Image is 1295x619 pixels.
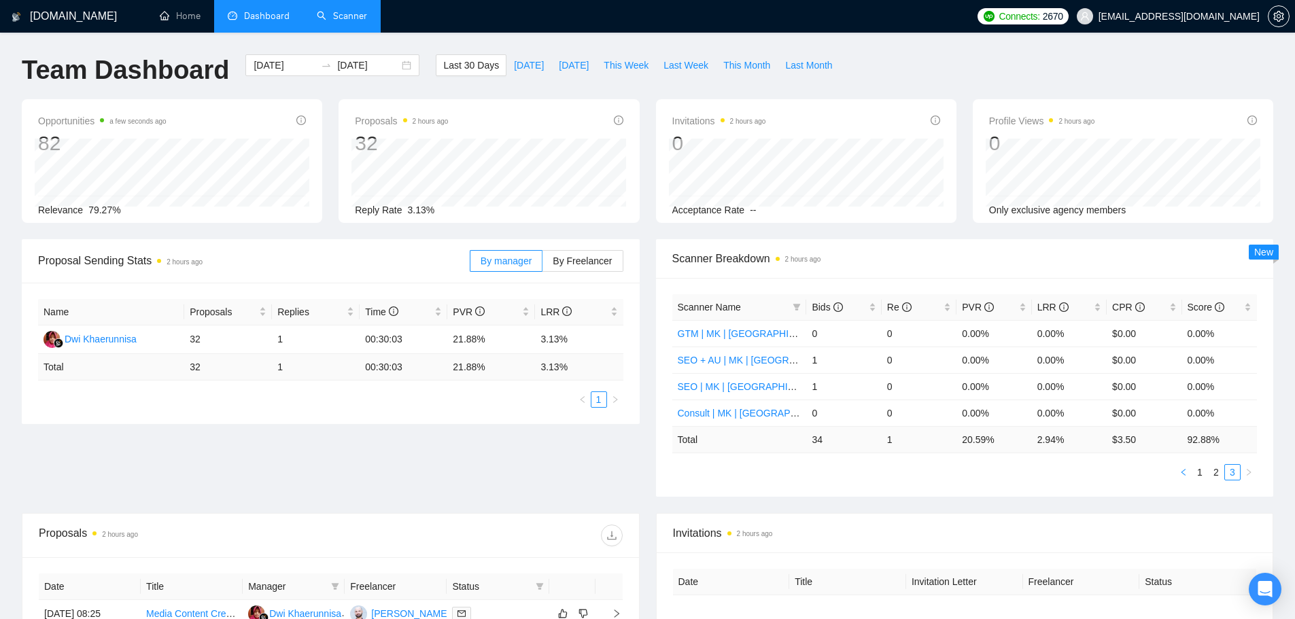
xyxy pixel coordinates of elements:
td: 0 [882,320,956,347]
button: [DATE] [506,54,551,76]
time: 2 hours ago [1058,118,1094,125]
span: info-circle [833,302,843,312]
span: Score [1188,302,1224,313]
span: -- [750,205,756,215]
span: Opportunities [38,113,167,129]
span: info-circle [1215,302,1224,312]
span: Status [452,579,530,594]
span: info-circle [1247,116,1257,125]
span: dashboard [228,11,237,20]
li: Next Page [607,391,623,408]
img: gigradar-bm.png [54,338,63,348]
span: Reply Rate [355,205,402,215]
span: info-circle [614,116,623,125]
td: 21.88 % [447,354,535,381]
span: [DATE] [559,58,589,73]
td: 0.00% [1182,400,1257,426]
li: Next Page [1241,464,1257,480]
td: 0 [882,347,956,373]
span: Manager [248,579,326,594]
span: Dashboard [244,10,290,22]
td: 0.00% [1032,320,1107,347]
td: Total [38,354,184,381]
span: By Freelancer [553,255,612,266]
span: download [602,530,622,541]
td: 00:30:03 [360,325,447,354]
th: Freelancer [345,573,447,600]
span: info-circle [475,306,485,316]
th: Status [1139,569,1256,595]
div: Open Intercom Messenger [1249,573,1281,605]
a: homeHome [160,10,201,22]
span: PVR [453,306,485,317]
td: 0.00% [1032,400,1107,426]
span: CPR [1112,302,1144,313]
img: DK [44,331,61,348]
td: 1 [272,354,360,381]
td: 1 [806,373,881,400]
td: 0 [882,400,956,426]
a: 3 [1225,465,1240,480]
span: filter [790,297,804,317]
td: Total [672,426,807,453]
th: Freelancer [1023,569,1140,595]
span: Proposals [190,304,256,319]
a: Consult | MK | [GEOGRAPHIC_DATA] [678,408,839,419]
a: GTM | MK | [GEOGRAPHIC_DATA] + Skills [678,328,861,339]
td: 34 [806,426,881,453]
span: Time [365,306,398,317]
div: 0 [989,130,1095,156]
button: left [574,391,591,408]
input: Start date [254,58,315,73]
span: Scanner Name [678,302,741,313]
td: 0 [806,400,881,426]
td: $0.00 [1107,347,1181,373]
button: Last Week [656,54,716,76]
time: 2 hours ago [413,118,449,125]
span: info-circle [1059,302,1069,312]
span: Proposals [355,113,448,129]
td: $ 3.50 [1107,426,1181,453]
td: $0.00 [1107,320,1181,347]
li: Previous Page [574,391,591,408]
span: mail [457,609,466,618]
span: filter [536,582,544,590]
span: Last Week [663,58,708,73]
img: logo [12,6,21,28]
img: upwork-logo.png [984,11,995,22]
button: [DATE] [551,54,596,76]
td: 00:30:03 [360,354,447,381]
span: left [579,395,587,404]
span: 3.13% [408,205,435,215]
a: MK[PERSON_NAME] [350,607,449,618]
span: like [558,608,568,619]
div: Dwi Khaerunnisa [65,332,137,347]
h1: Team Dashboard [22,54,229,86]
span: info-circle [931,116,940,125]
button: right [1241,464,1257,480]
td: 92.88 % [1182,426,1257,453]
span: setting [1268,11,1289,22]
a: 2 [1209,465,1224,480]
span: 2670 [1043,9,1063,24]
span: Scanner Breakdown [672,250,1258,267]
span: left [1179,468,1188,476]
span: info-circle [1135,302,1145,312]
td: 0.00% [1182,373,1257,400]
td: 0.00% [1182,347,1257,373]
span: Re [887,302,912,313]
th: Date [39,573,141,600]
span: Bids [812,302,842,313]
div: 82 [38,130,167,156]
span: Only exclusive agency members [989,205,1126,215]
div: 32 [355,130,448,156]
a: Media Content Creator - Paid Media Ads (Static/Video) [146,608,377,619]
span: info-circle [389,306,398,316]
span: right [1245,468,1253,476]
td: 2.94 % [1032,426,1107,453]
td: 0.00% [956,347,1031,373]
td: 0.00% [956,373,1031,400]
span: right [601,609,621,618]
span: to [321,60,332,71]
li: 1 [1192,464,1208,480]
